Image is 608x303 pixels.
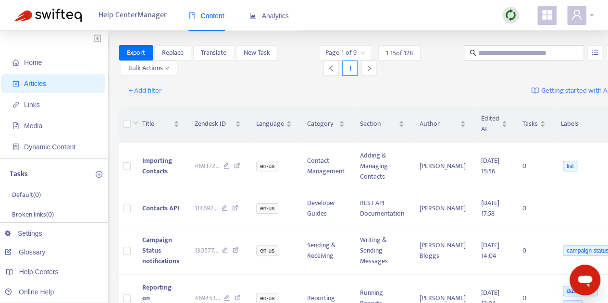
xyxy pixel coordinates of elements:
[592,49,598,56] span: unordered-list
[122,83,169,98] button: + Add filter
[515,227,553,275] td: 0
[10,169,28,180] p: Tasks
[195,245,218,256] span: 130577 ...
[12,59,19,66] span: home
[412,190,473,227] td: [PERSON_NAME]
[127,48,145,58] span: Export
[522,119,538,129] span: Tasks
[14,9,82,22] img: Swifteq
[352,106,412,143] th: Section
[154,45,191,61] button: Replace
[256,161,278,171] span: en-us
[505,9,517,21] img: sync.dc5367851b00ba804db3.png
[99,6,167,24] span: Help Center Manager
[249,12,289,20] span: Analytics
[133,120,138,126] span: down
[563,286,598,296] span: dashboard
[563,161,578,171] span: list
[481,155,499,177] span: [DATE] 15:56
[307,119,337,129] span: Category
[299,106,352,143] th: Category
[187,106,249,143] th: Zendesk ID
[12,144,19,150] span: container
[412,227,473,275] td: [PERSON_NAME] Bloggs
[473,106,515,143] th: Edited At
[24,80,46,87] span: Articles
[299,227,352,275] td: Sending & Receiving
[142,119,172,129] span: Title
[420,119,458,129] span: Author
[162,48,184,58] span: Replace
[481,113,499,134] span: Edited At
[165,66,170,71] span: down
[5,288,54,296] a: Online Help
[12,101,19,108] span: link
[352,143,412,190] td: Adding & Managing Contacts
[256,203,278,214] span: en-us
[570,265,600,295] iframe: Button to launch messaging window
[481,240,499,261] span: [DATE] 14:04
[248,106,299,143] th: Language
[142,234,179,267] span: Campaign Status notifications
[24,59,42,66] span: Home
[299,190,352,227] td: Developer Guides
[12,190,41,200] p: Default ( 0 )
[366,65,372,72] span: right
[352,190,412,227] td: REST API Documentation
[12,209,54,219] p: Broken links ( 0 )
[256,119,284,129] span: Language
[244,48,270,58] span: New Task
[195,203,218,214] span: 114692 ...
[587,45,602,61] button: unordered-list
[188,12,224,20] span: Content
[470,49,476,56] span: search
[249,12,256,19] span: area-chart
[121,61,177,76] button: Bulk Actionsdown
[24,101,40,109] span: Links
[193,45,234,61] button: Translate
[24,143,75,151] span: Dynamic Content
[119,45,153,61] button: Export
[236,45,278,61] button: New Task
[299,143,352,190] td: Contact Management
[135,106,187,143] th: Title
[515,143,553,190] td: 0
[352,227,412,275] td: Writing & Sending Messages
[188,12,195,19] span: book
[515,106,553,143] th: Tasks
[360,119,397,129] span: Section
[531,87,539,95] img: image-link
[386,48,413,58] span: 1 - 15 of 128
[5,248,45,256] a: Glossary
[541,9,553,21] span: appstore
[12,122,19,129] span: file-image
[142,155,172,177] span: Importing Contacts
[19,268,59,276] span: Help Centers
[342,61,358,76] div: 1
[256,245,278,256] span: en-us
[96,171,102,178] span: plus-circle
[412,106,473,143] th: Author
[571,9,583,21] span: user
[12,80,19,87] span: account-book
[24,122,42,130] span: Media
[5,230,42,237] a: Settings
[412,143,473,190] td: [PERSON_NAME]
[195,161,220,171] span: 469372 ...
[515,190,553,227] td: 0
[481,197,499,219] span: [DATE] 17:58
[328,65,335,72] span: left
[201,48,226,58] span: Translate
[142,203,179,214] span: Contacts API
[128,63,170,73] span: Bulk Actions
[129,85,162,97] span: + Add filter
[195,119,234,129] span: Zendesk ID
